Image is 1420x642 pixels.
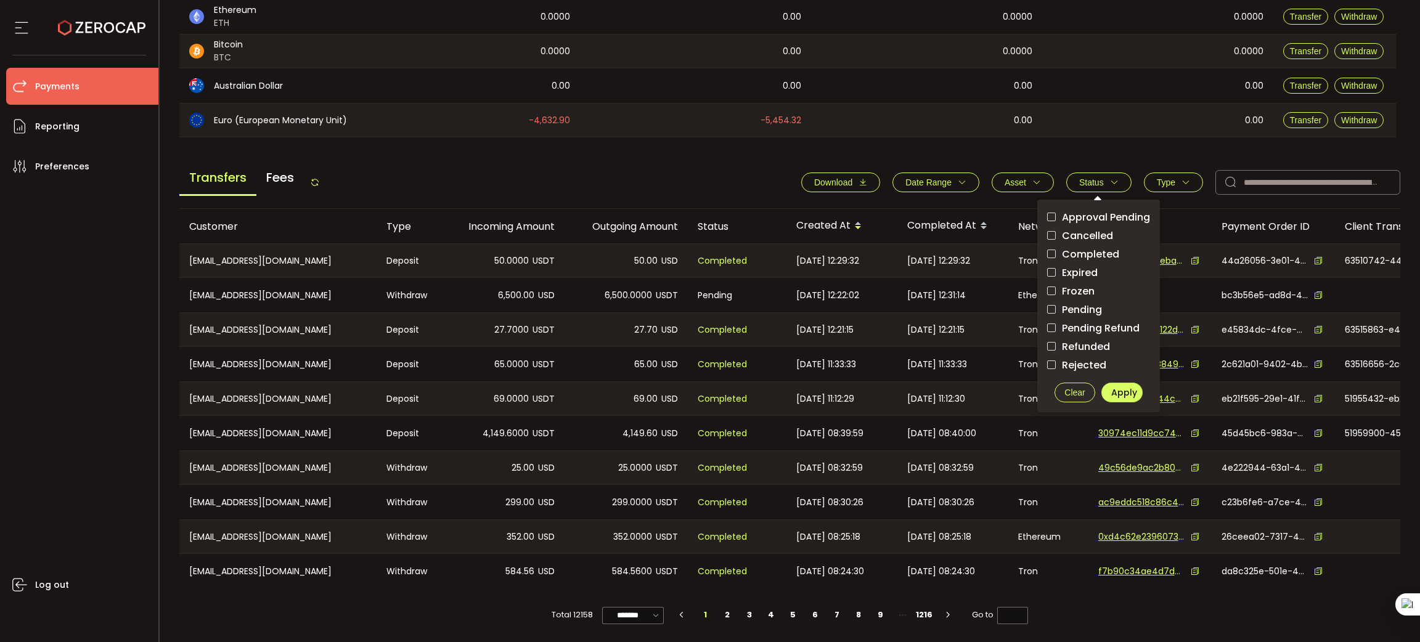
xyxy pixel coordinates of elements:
[214,51,243,64] span: BTC
[1222,392,1308,405] span: eb21f595-29e1-41fa-8c5f-6f9a7a619c80
[661,426,678,441] span: USD
[552,606,593,624] span: Total 12158
[179,554,377,588] div: [EMAIL_ADDRESS][DOMAIN_NAME]
[796,357,856,372] span: [DATE] 11:33:33
[612,564,652,579] span: 584.5600
[761,113,801,128] span: -5,454.32
[698,564,747,579] span: Completed
[992,173,1054,192] button: Asset
[483,426,529,441] span: 4,149.6000
[826,606,848,624] li: 7
[717,606,739,624] li: 2
[897,216,1008,237] div: Completed At
[179,520,377,553] div: [EMAIL_ADDRESS][DOMAIN_NAME]
[605,288,652,303] span: 6,500.0000
[783,44,801,59] span: 0.00
[1222,427,1308,440] span: 45d45bc6-983a-4ff6-973a-eb7bda8cce46
[907,461,974,475] span: [DATE] 08:32:59
[1212,219,1335,234] div: Payment Order ID
[907,323,965,337] span: [DATE] 12:21:15
[35,576,69,594] span: Log out
[814,177,852,187] span: Download
[796,461,863,475] span: [DATE] 08:32:59
[1278,509,1420,642] iframe: Chat Widget
[214,38,243,51] span: Bitcoin
[35,118,80,136] span: Reporting
[698,254,747,268] span: Completed
[796,530,860,544] span: [DATE] 08:25:18
[1290,12,1322,22] span: Transfer
[907,288,966,303] span: [DATE] 12:31:14
[656,564,678,579] span: USDT
[552,79,570,93] span: 0.00
[796,254,859,268] span: [DATE] 12:29:32
[541,10,570,24] span: 0.0000
[1008,219,1088,234] div: Network
[1047,209,1150,373] div: checkbox-group
[1066,173,1132,192] button: Status
[1334,112,1384,128] button: Withdraw
[907,426,976,441] span: [DATE] 08:40:00
[377,485,441,519] div: Withdraw
[189,78,204,93] img: aud_portfolio.svg
[1056,230,1113,242] span: Cancelled
[656,461,678,475] span: USDT
[1008,416,1088,450] div: Tron
[804,606,826,624] li: 6
[1334,9,1384,25] button: Withdraw
[698,357,747,372] span: Completed
[1056,359,1106,371] span: Rejected
[507,530,534,544] span: 352.00
[870,606,892,624] li: 9
[179,382,377,415] div: [EMAIL_ADDRESS][DOMAIN_NAME]
[1056,304,1102,315] span: Pending
[1222,358,1308,371] span: 2c621a01-9402-4b63-a3f0-19bb34c650ac
[698,426,747,441] span: Completed
[796,288,859,303] span: [DATE] 12:22:02
[698,288,732,303] span: Pending
[972,606,1028,624] span: Go to
[498,288,534,303] span: 6,500.00
[532,392,555,406] span: USDT
[1014,79,1032,93] span: 0.00
[565,219,688,234] div: Outgoing Amount
[1222,323,1308,336] span: e45834dc-4fce-4890-adca-c422ce0c2d69
[1008,554,1088,588] div: Tron
[661,357,678,372] span: USD
[1283,43,1329,59] button: Transfer
[1056,341,1110,352] span: Refunded
[1111,386,1137,399] span: Apply
[1222,565,1308,578] span: da8c325e-501e-45b6-b884-fcada10fbe5e
[782,606,804,624] li: 5
[1290,46,1322,56] span: Transfer
[377,382,441,415] div: Deposit
[214,17,256,30] span: ETH
[1064,388,1085,397] span: Clear
[189,44,204,59] img: btc_portfolio.svg
[179,347,377,381] div: [EMAIL_ADDRESS][DOMAIN_NAME]
[494,392,529,406] span: 69.0000
[189,113,204,128] img: eur_portfolio.svg
[634,392,658,406] span: 69.00
[661,323,678,337] span: USD
[698,530,747,544] span: Completed
[656,495,678,510] span: USDT
[179,485,377,519] div: [EMAIL_ADDRESS][DOMAIN_NAME]
[698,461,747,475] span: Completed
[1003,10,1032,24] span: 0.0000
[1098,496,1185,509] span: ac9eddc518c86c4adae6a355a4d82d9e4cec473c96c1c0e8cb5fcd171205b178
[1290,81,1322,91] span: Transfer
[1283,9,1329,25] button: Transfer
[612,495,652,510] span: 299.0000
[377,244,441,277] div: Deposit
[538,461,555,475] span: USD
[1079,177,1104,187] span: Status
[1283,78,1329,94] button: Transfer
[622,426,658,441] span: 4,149.60
[1341,12,1377,22] span: Withdraw
[1341,81,1377,91] span: Withdraw
[913,606,936,624] li: 1216
[796,495,863,510] span: [DATE] 08:30:26
[532,426,555,441] span: USDT
[1341,115,1377,125] span: Withdraw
